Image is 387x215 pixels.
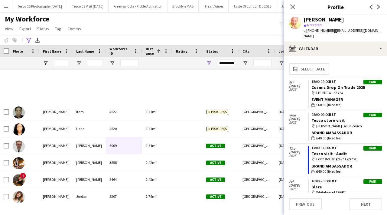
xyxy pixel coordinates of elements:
a: Cosmic Drop On Trade 2025 [311,85,365,90]
button: Select date [289,63,329,75]
span: [DATE] [289,117,308,121]
div: 3858 [106,154,142,171]
input: Last Name Filter Input [87,60,102,67]
span: 1.21mi [146,109,156,114]
div: Itam [73,103,106,120]
div: 15:00-19:00 [311,80,382,83]
div: LE1 6DP & LE2 7BY [311,90,382,96]
button: Freeway Cola - Pickle Activation [109,0,167,12]
div: [PERSON_NAME] [73,154,106,171]
span: Tag [55,26,61,31]
div: [DATE] [275,171,311,188]
div: [PERSON_NAME] [73,137,106,154]
input: First Name Filter Input [54,60,69,67]
div: Paid [363,80,382,84]
span: 1.64mi [146,143,156,148]
button: Tesco CS Visit [DATE] [67,0,109,12]
span: Workforce ID [109,47,131,56]
span: £40.00 (fixed fee) [316,135,342,141]
button: Previous [289,198,322,210]
span: [DATE] [289,184,308,187]
span: First Name [43,49,61,54]
span: Fri [289,80,308,84]
button: Open Filter Menu [206,60,212,66]
a: Tesco store visit [311,118,345,123]
div: 13:00-14:00 [311,146,382,150]
span: Thu [289,147,308,150]
span: Status [37,26,49,31]
button: Open Filter Menu [242,60,248,66]
button: Taste Of London DJ 2025 [229,0,276,12]
div: [GEOGRAPHIC_DATA] [239,137,275,154]
div: [PERSON_NAME] [39,154,73,171]
div: Calendar [284,41,387,56]
button: Open Filter Menu [279,60,284,66]
div: [GEOGRAPHIC_DATA] [239,120,275,137]
button: Open Filter Menu [109,60,115,66]
div: 4520 [106,120,142,137]
a: Tesco visit - Audit [311,151,347,156]
span: Last Name [76,49,94,54]
span: 2025 [289,187,308,191]
span: In progress [206,110,228,114]
button: Next [350,198,382,210]
button: Tesco CS Photography [DATE] [12,0,67,12]
span: View [5,26,13,31]
div: [PERSON_NAME] De La Zouch [311,123,382,129]
span: BST [329,112,336,117]
div: [DATE] [275,103,311,120]
div: Leicester Belgrave Express [311,156,382,162]
span: Distance [146,47,154,56]
h3: Profile [284,3,387,11]
button: Open Filter Menu [43,60,48,66]
a: View [2,25,16,33]
app-action-btn: Export XLSX [34,37,41,44]
div: [PERSON_NAME] [73,171,106,188]
div: Whitehorse LE9 6PT [311,190,382,195]
div: Brand Ambassador [311,163,382,169]
div: 2464 [106,171,142,188]
app-action-btn: Advanced filters [25,37,32,44]
span: £40.00 (fixed fee) [316,169,342,174]
a: Export [17,25,34,33]
div: [GEOGRAPHIC_DATA] [239,188,275,205]
span: 2.42mi [146,160,156,165]
span: GMT [329,145,337,150]
span: t. [PHONE_NUMBER] [304,28,335,33]
div: [DATE] [275,188,311,205]
span: [DATE] [289,84,308,88]
div: 2307 [106,188,142,205]
span: Active [206,161,225,165]
div: [PERSON_NAME] [39,171,73,188]
span: 1.21mi [146,126,156,131]
a: Status [35,25,51,33]
span: City [242,49,249,54]
span: My Workforce [5,15,49,24]
div: [GEOGRAPHIC_DATA] [239,103,275,120]
div: [PERSON_NAME] [304,17,344,22]
span: [DATE] [289,150,308,154]
span: GMT [329,179,337,183]
div: 4522 [106,103,142,120]
span: 2025 [289,154,308,158]
span: Wed [289,113,308,117]
input: City Filter Input [253,60,272,67]
div: Paid [363,146,382,151]
div: Uche [73,120,106,137]
div: Jordan [73,188,106,205]
span: Rating [176,49,187,54]
span: 2.79mi [146,194,156,199]
img: Anna Taylor [13,174,25,186]
span: Active [206,178,225,182]
a: Biere [311,184,322,190]
span: Active [206,194,225,199]
div: [DATE] [275,154,311,171]
div: 08:00-09:00 [311,113,382,116]
span: BST [329,79,336,84]
span: In progress [206,127,228,131]
div: Event Manager [311,97,382,102]
div: [GEOGRAPHIC_DATA] [239,154,275,171]
span: 2.43mi [146,177,156,182]
a: Tag [53,25,64,33]
input: Workforce ID Filter Input [120,60,138,67]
